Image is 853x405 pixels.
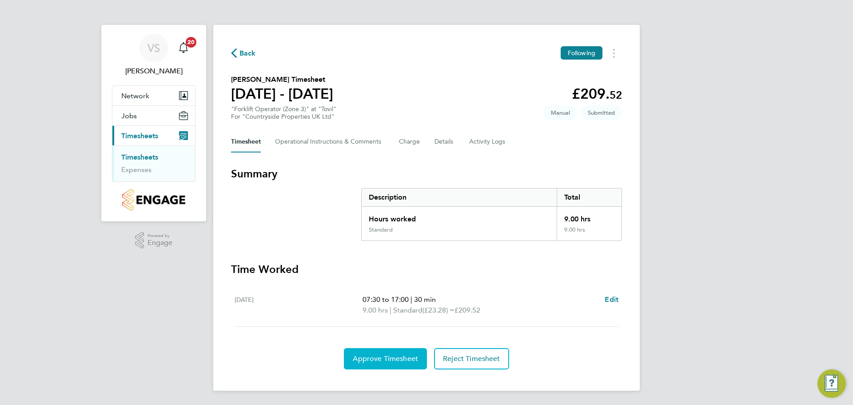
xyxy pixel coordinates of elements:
[399,131,420,152] button: Charge
[606,46,622,60] button: Timesheets Menu
[361,188,622,241] div: Summary
[112,145,195,181] div: Timesheets
[112,106,195,125] button: Jobs
[147,239,172,247] span: Engage
[231,85,333,103] h1: [DATE] - [DATE]
[112,189,195,211] a: Go to home page
[610,88,622,101] span: 52
[231,113,336,120] div: For "Countryside Properties UK Ltd"
[112,66,195,76] span: Valentyn Samchuk
[423,306,454,314] span: (£23.28) =
[561,46,602,60] button: Following
[363,295,409,304] span: 07:30 to 17:00
[147,232,172,240] span: Powered by
[817,369,846,398] button: Engage Resource Center
[557,226,622,241] div: 9.00 hrs
[121,132,158,140] span: Timesheets
[572,85,622,102] app-decimal: £209.
[121,92,149,100] span: Network
[434,131,455,152] button: Details
[581,105,622,120] span: This timesheet is Submitted.
[122,189,185,211] img: countryside-properties-logo-retina.png
[362,207,557,226] div: Hours worked
[231,262,622,277] h3: Time Worked
[605,294,618,305] a: Edit
[390,306,391,314] span: |
[275,131,385,152] button: Operational Instructions & Comments
[557,207,622,226] div: 9.00 hrs
[443,354,500,363] span: Reject Timesheet
[239,48,256,59] span: Back
[362,188,557,206] div: Description
[112,34,195,76] a: VS[PERSON_NAME]
[369,226,393,233] div: Standard
[469,131,506,152] button: Activity Logs
[454,306,480,314] span: £209.52
[121,165,151,174] a: Expenses
[344,348,427,369] button: Approve Timesheet
[411,295,412,304] span: |
[231,105,336,120] div: "Forklift Operator (Zone 3)" at "Tovil"
[235,294,363,316] div: [DATE]
[363,306,388,314] span: 9.00 hrs
[605,295,618,304] span: Edit
[393,305,423,316] span: Standard
[121,112,137,120] span: Jobs
[231,48,256,59] button: Back
[557,188,622,206] div: Total
[147,42,160,54] span: VS
[231,74,333,85] h2: [PERSON_NAME] Timesheet
[101,25,206,221] nav: Main navigation
[121,153,158,161] a: Timesheets
[186,37,196,48] span: 20
[353,354,418,363] span: Approve Timesheet
[544,105,577,120] span: This timesheet was manually created.
[112,86,195,105] button: Network
[414,295,436,304] span: 30 min
[112,126,195,145] button: Timesheets
[135,232,173,249] a: Powered byEngage
[568,49,595,57] span: Following
[231,167,622,369] section: Timesheet
[231,131,261,152] button: Timesheet
[231,167,622,181] h3: Summary
[434,348,509,369] button: Reject Timesheet
[175,34,192,62] a: 20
